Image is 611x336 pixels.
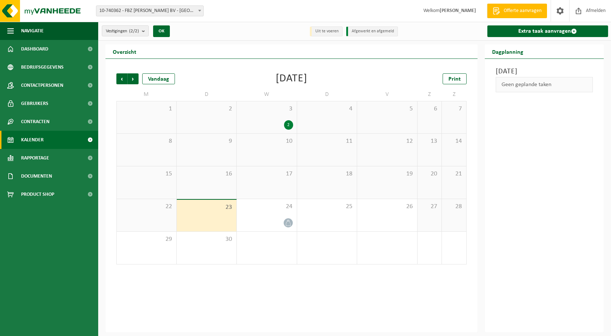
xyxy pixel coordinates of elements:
td: Z [442,88,466,101]
span: 18 [301,170,354,178]
span: 30 [180,235,233,243]
span: 9 [180,137,233,145]
div: 2 [284,120,293,130]
span: 16 [180,170,233,178]
span: Navigatie [21,22,44,40]
button: OK [153,25,170,37]
h2: Dagplanning [485,44,531,58]
div: Vandaag [142,73,175,84]
span: Bedrijfsgegevens [21,58,64,76]
span: 15 [120,170,173,178]
span: Gebruikers [21,94,48,113]
span: 20 [421,170,438,178]
li: Uit te voeren [310,27,343,36]
td: D [177,88,237,101]
span: Vestigingen [106,26,139,37]
span: 1 [120,105,173,113]
span: 7 [446,105,462,113]
span: 24 [240,203,293,211]
span: 10-740362 - FBZ BARTHOLOMEUS BV - TORHOUT [96,6,203,16]
button: Vestigingen(2/2) [102,25,149,36]
span: 14 [446,137,462,145]
span: 8 [120,137,173,145]
span: 17 [240,170,293,178]
span: 13 [421,137,438,145]
span: 22 [120,203,173,211]
td: M [116,88,177,101]
td: Z [418,88,442,101]
span: 23 [180,203,233,211]
count: (2/2) [129,29,139,33]
span: 28 [446,203,462,211]
span: Kalender [21,131,44,149]
span: 25 [301,203,354,211]
li: Afgewerkt en afgemeld [346,27,398,36]
h2: Overzicht [105,44,144,58]
td: W [237,88,297,101]
span: 3 [240,105,293,113]
span: Product Shop [21,185,54,203]
span: Print [448,76,461,82]
span: 11 [301,137,354,145]
span: Documenten [21,167,52,185]
span: 10-740362 - FBZ BARTHOLOMEUS BV - TORHOUT [96,5,204,16]
span: Offerte aanvragen [502,7,543,15]
span: Vorige [116,73,127,84]
td: V [357,88,418,101]
span: 6 [421,105,438,113]
div: [DATE] [276,73,307,84]
span: Contactpersonen [21,76,63,94]
span: 10 [240,137,293,145]
span: 2 [180,105,233,113]
span: 19 [361,170,414,178]
span: 27 [421,203,438,211]
a: Extra taak aanvragen [487,25,608,37]
div: Geen geplande taken [496,77,593,92]
span: 21 [446,170,462,178]
span: 29 [120,235,173,243]
strong: [PERSON_NAME] [440,8,476,13]
span: Volgende [128,73,139,84]
a: Print [443,73,467,84]
h3: [DATE] [496,66,593,77]
a: Offerte aanvragen [487,4,547,18]
span: 12 [361,137,414,145]
span: 26 [361,203,414,211]
span: Dashboard [21,40,48,58]
span: Contracten [21,113,49,131]
span: 5 [361,105,414,113]
span: 4 [301,105,354,113]
span: Rapportage [21,149,49,167]
td: D [297,88,358,101]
